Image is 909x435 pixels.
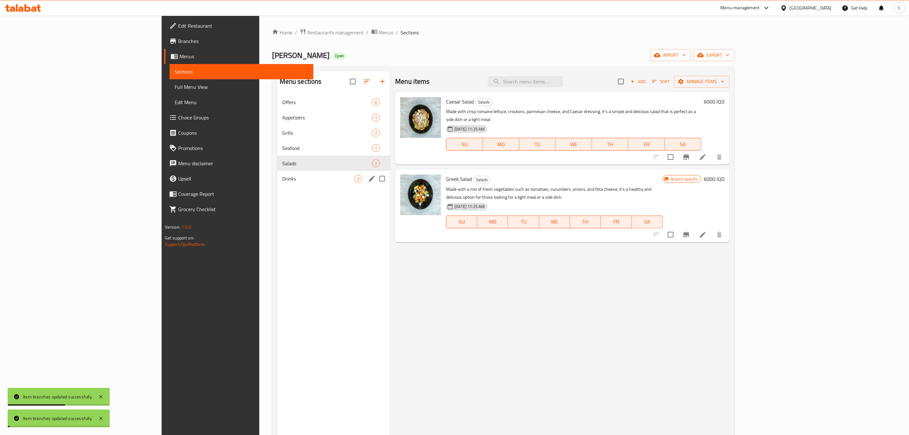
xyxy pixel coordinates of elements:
[449,140,480,149] span: SU
[452,203,487,210] span: [DATE] 11:25 AM
[332,52,347,60] div: Open
[178,114,308,121] span: Choice Groups
[486,140,517,149] span: MO
[372,160,380,167] div: items
[170,79,313,95] a: Full Menu View
[354,175,362,182] div: items
[558,140,589,149] span: WE
[699,51,730,59] span: export
[664,228,677,241] span: Select to update
[379,29,394,36] span: Menus
[277,125,390,140] div: Grills2
[307,29,364,36] span: Restaurants management
[396,29,398,36] li: /
[372,145,380,151] span: 1
[165,240,205,248] a: Support.OpsPlatform
[570,216,601,228] button: TH
[277,140,390,156] div: Seafood1
[277,156,390,171] div: Salads2
[372,130,380,136] span: 2
[300,28,364,37] a: Restaurants management
[665,138,701,151] button: SA
[367,29,369,36] li: /
[165,223,180,231] span: Version:
[367,174,377,183] button: edit
[272,48,330,62] span: [PERSON_NAME]
[556,138,592,151] button: WE
[372,99,380,105] span: 6
[23,393,92,400] div: Item branches updated successfully
[165,234,194,242] span: Get support on:
[277,110,390,125] div: Appetizers1
[592,138,628,151] button: TH
[542,217,568,226] span: WE
[164,140,313,156] a: Promotions
[401,29,419,36] span: Sections
[372,129,380,137] div: items
[23,415,92,422] div: Item branches updated successfully
[721,4,760,12] div: Menu-management
[452,126,487,132] span: [DATE] 11:25 AM
[277,171,390,186] div: Drinks3edit
[679,227,694,242] button: Branch-specific-item
[446,174,472,184] span: Greek Salad
[282,160,372,167] div: Salads
[282,175,354,182] span: Drinks
[446,108,701,124] p: Made with crisp romaine lettuce, croutons, parmesan cheese, and Caesar dressing, it's a simple an...
[790,4,832,11] div: [GEOGRAPHIC_DATA]
[604,217,629,226] span: FR
[699,231,707,239] a: Edit menu item
[634,217,660,226] span: SA
[488,76,563,87] input: search
[372,160,380,167] span: 2
[175,98,308,106] span: Edit Menu
[668,176,701,182] span: Branch specific
[360,74,375,89] span: Sort sections
[648,77,674,87] span: Sort items
[178,190,308,198] span: Coverage Report
[164,110,313,125] a: Choice Groups
[655,51,686,59] span: import
[480,217,506,226] span: MO
[449,217,475,226] span: SU
[511,217,536,226] span: TU
[372,115,380,121] span: 1
[519,138,556,151] button: TU
[178,175,308,182] span: Upsell
[522,140,553,149] span: TU
[704,97,724,106] h6: 6000 IQD
[277,95,390,110] div: Offers6
[712,227,727,242] button: delete
[372,98,380,106] div: items
[164,33,313,49] a: Branches
[674,76,730,88] button: Manage items
[712,149,727,165] button: delete
[354,176,362,182] span: 3
[164,156,313,171] a: Menu disclaimer
[164,18,313,33] a: Edit Restaurant
[164,49,313,64] a: Menus
[629,78,647,85] span: Add
[282,129,372,137] span: Grills
[282,144,372,152] span: Seafood
[595,140,626,149] span: TH
[679,149,694,165] button: Branch-specific-item
[164,171,313,186] a: Upsell
[178,160,308,167] span: Menu disclaimer
[632,216,663,228] button: SA
[704,175,724,183] h6: 6000 IQD
[282,98,372,106] span: Offers
[668,140,699,149] span: SA
[446,216,477,228] button: SU
[631,140,662,149] span: FR
[178,144,308,152] span: Promotions
[694,49,735,61] button: export
[400,97,441,138] img: Caesar Salad
[178,205,308,213] span: Grocery Checklist
[477,216,508,228] button: MO
[372,114,380,121] div: items
[601,216,632,228] button: FR
[614,75,628,88] span: Select section
[272,28,735,37] nav: breadcrumb
[573,217,598,226] span: TH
